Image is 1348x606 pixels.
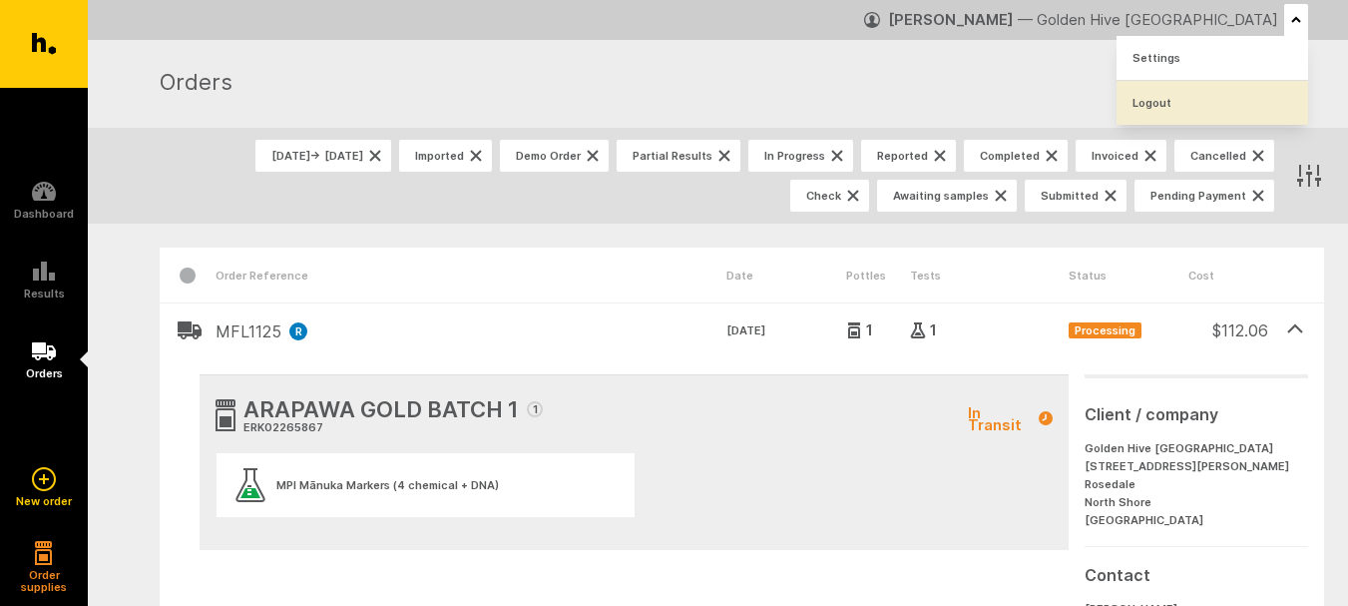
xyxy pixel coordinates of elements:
span: Partial Results [633,150,712,162]
h5: Dashboard [14,208,74,220]
div: $ 112.06 [1188,303,1268,342]
h3: Client / company [1085,402,1300,426]
div: Order Reference [216,248,726,303]
h5: Orders [26,367,63,379]
span: Pending Payment [1150,190,1246,202]
a: Logout [1117,81,1308,125]
span: Invoiced [1092,150,1138,162]
span: Processing [1069,322,1141,338]
span: 1 [862,324,873,336]
h5: Results [24,288,65,300]
h5: Order supplies [14,569,74,593]
span: Completed [980,150,1040,162]
div: Date [726,248,846,303]
span: Imported [415,150,464,162]
h1: Orders [160,66,1300,102]
div: Status [1069,248,1188,303]
span: Cancelled [1190,150,1246,162]
span: 1 [527,401,543,417]
h5: New order [16,495,72,507]
span: Reported [877,150,928,162]
div: MPI Mānuka Markers (4 chemical + DNA) [276,479,499,491]
div: R [289,322,307,340]
address: Golden Hive [GEOGRAPHIC_DATA] [STREET_ADDRESS][PERSON_NAME] Rosedale North Shore [GEOGRAPHIC_DATA] [1085,434,1300,530]
h2: MFL1125 [216,322,726,340]
span: Awaiting samples [893,190,989,202]
span: In Transit [968,407,1053,431]
span: In Progress [764,150,825,162]
button: [PERSON_NAME] — Golden Hive [GEOGRAPHIC_DATA] [864,4,1308,36]
span: ARAPAWA GOLD BATCH 1 [243,393,519,429]
div: Pottles [846,248,910,303]
span: [DATE] → [DATE] [271,150,363,162]
div: Cost [1188,248,1268,303]
h3: Contact [1085,563,1300,587]
span: Check [806,190,841,202]
div: Tests [910,248,1069,303]
div: ERK02265867 [243,419,543,437]
time: [DATE] [726,322,846,340]
strong: [PERSON_NAME] [888,10,1014,29]
span: — Golden Hive [GEOGRAPHIC_DATA] [1018,10,1278,29]
span: Submitted [1041,190,1099,202]
span: Demo Order [516,150,581,162]
header: MFL1125R[DATE]11Processing$112.06 [160,303,1324,358]
span: 1 [926,324,937,336]
a: Settings [1117,36,1308,80]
